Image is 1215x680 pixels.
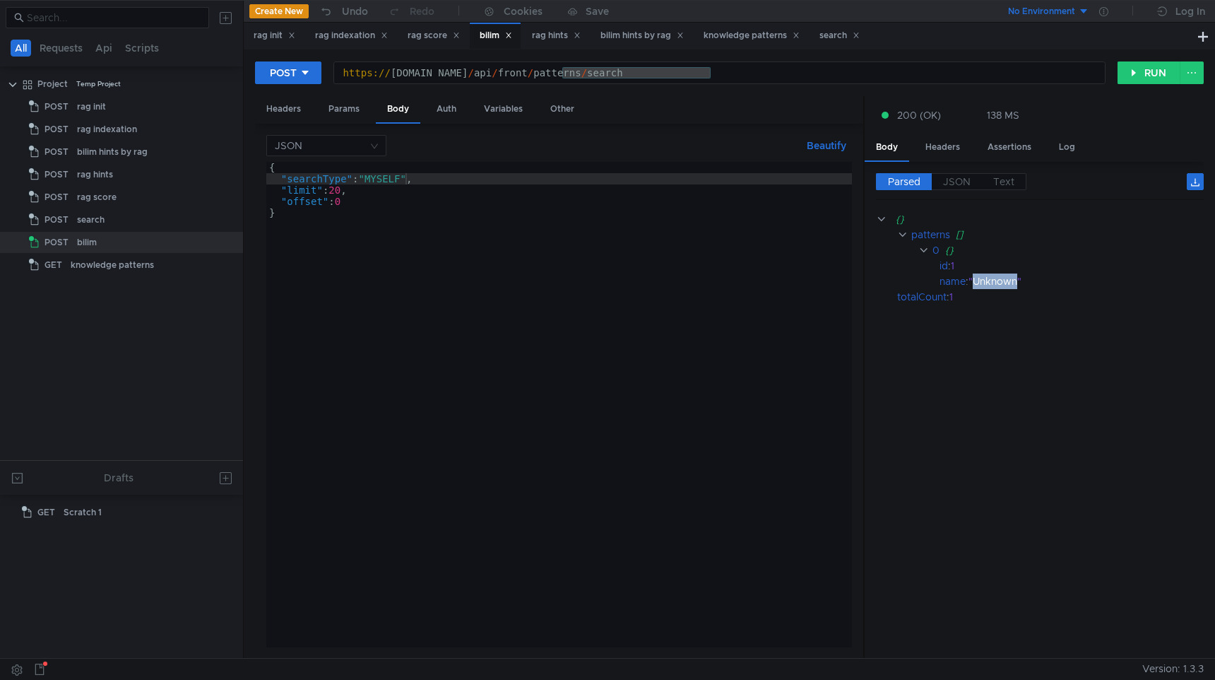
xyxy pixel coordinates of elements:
div: 1 [951,258,1185,274]
div: [] [956,227,1187,242]
div: Temp Project [76,74,121,95]
button: Undo [309,1,378,22]
span: GET [45,254,62,276]
div: Save [586,6,609,16]
div: totalCount [897,289,947,305]
div: bilim [480,28,512,43]
div: Redo [410,3,434,20]
span: POST [45,96,69,117]
div: Project [37,74,68,95]
div: Headers [255,96,312,122]
div: rag indexation [77,119,137,140]
div: rag init [77,96,106,117]
div: search [819,28,860,43]
div: rag hints [77,164,113,185]
span: 200 (OK) [897,107,941,123]
div: Scratch 1 [64,502,102,523]
button: Redo [378,1,444,22]
div: Variables [473,96,534,122]
span: GET [37,502,55,523]
div: bilim [77,232,97,253]
div: 0 [932,242,940,258]
div: 138 MS [987,109,1019,122]
div: bilim hints by rag [600,28,684,43]
span: POST [45,232,69,253]
div: Other [539,96,586,122]
div: Log In [1175,3,1205,20]
span: POST [45,141,69,163]
button: Create New [249,4,309,18]
div: Headers [914,134,971,160]
span: POST [45,209,69,230]
div: rag score [77,187,117,208]
span: Parsed [888,175,920,188]
div: "Unknown" [968,274,1186,289]
div: Assertions [976,134,1043,160]
div: bilim hints by rag [77,141,148,163]
button: POST [255,61,321,84]
div: {} [896,211,1184,227]
div: {} [945,242,1185,258]
input: Search... [27,10,201,25]
span: JSON [943,175,971,188]
button: Beautify [801,137,852,154]
div: Auth [425,96,468,122]
div: name [940,274,966,289]
div: Cookies [504,3,543,20]
span: Version: 1.3.3 [1142,659,1204,679]
button: Api [91,40,117,57]
div: rag init [254,28,295,43]
div: Undo [342,3,368,20]
button: Scripts [121,40,163,57]
button: Requests [35,40,87,57]
div: 1 [949,289,1187,305]
div: : [940,274,1204,289]
button: All [11,40,31,57]
div: No Environment [1008,5,1075,18]
div: knowledge patterns [704,28,800,43]
div: id [940,258,948,274]
button: RUN [1118,61,1180,84]
div: rag hints [532,28,581,43]
span: POST [45,187,69,208]
div: : [897,289,1204,305]
div: rag score [408,28,460,43]
div: Params [317,96,371,122]
div: : [940,258,1204,274]
div: Drafts [104,469,134,486]
span: POST [45,119,69,140]
div: Body [376,96,420,124]
div: Body [865,134,909,162]
span: Text [993,175,1014,188]
div: POST [270,65,297,81]
div: Log [1048,134,1086,160]
span: POST [45,164,69,185]
div: search [77,209,105,230]
div: knowledge patterns [71,254,154,276]
div: rag indexation [315,28,388,43]
div: patterns [911,227,950,242]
